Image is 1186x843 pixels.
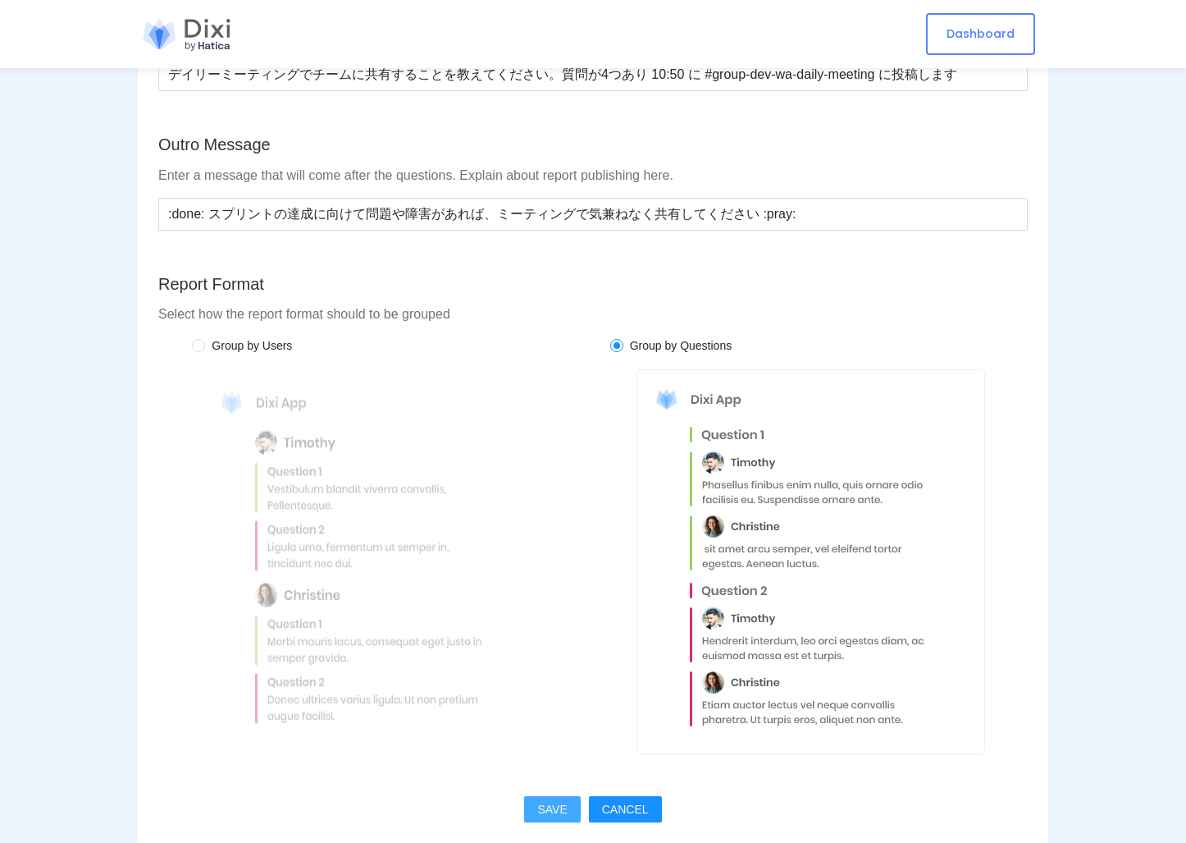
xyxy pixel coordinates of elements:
[158,132,1028,158] div: Outro Message
[623,337,739,355] span: Group by Questions
[602,800,649,818] span: CANCEL
[158,167,1028,186] div: Enter a message that will come after the questions. Explain about report publishing here.
[158,198,1028,231] input: Enter some Thank You message
[537,800,567,818] span: SAVE
[158,305,1028,324] div: Select how the report format should to be grouped
[524,796,580,822] button: SAVE
[158,272,1028,297] div: Report Format
[158,58,1028,91] input: Enter some welcome message
[202,369,550,755] img: group by user
[205,337,299,355] span: Group by Users
[636,369,985,755] img: group by questions
[926,13,1035,55] a: Dashboard
[589,796,662,822] button: CANCEL
[589,803,662,816] a: CANCEL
